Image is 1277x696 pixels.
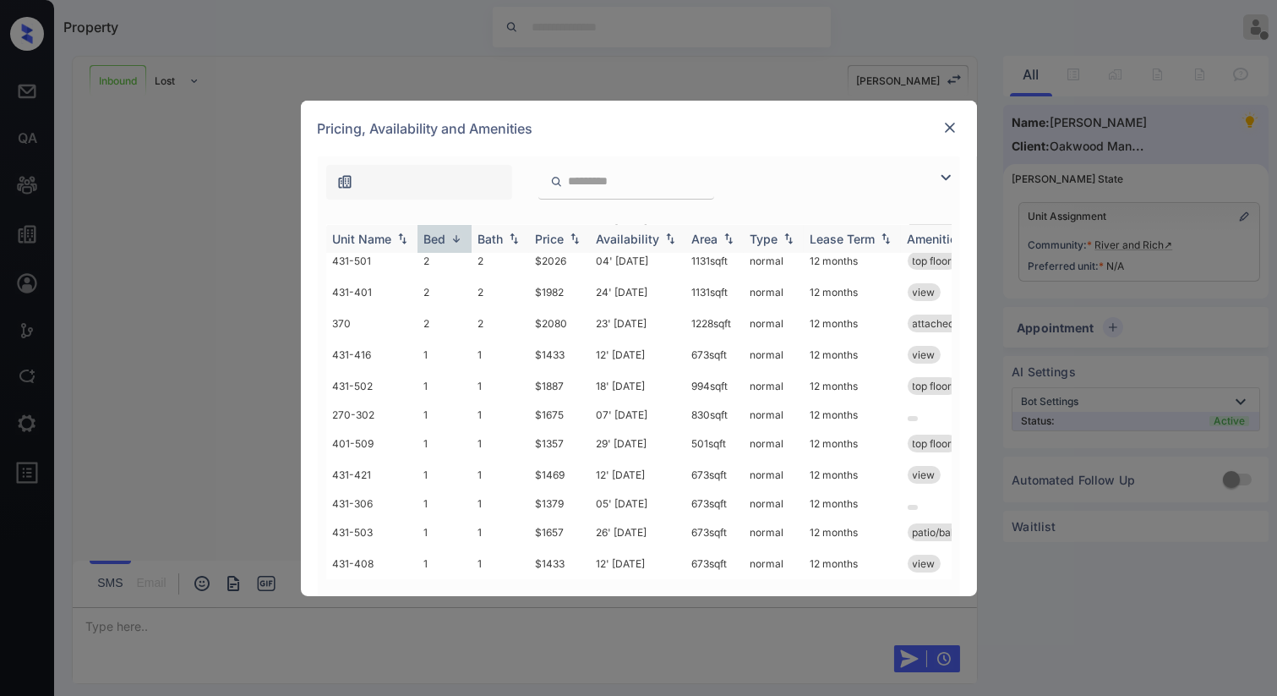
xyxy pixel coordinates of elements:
td: $2080 [529,308,590,339]
td: 431-416 [326,339,417,370]
img: icon-zuma [936,167,956,188]
td: $1982 [529,277,590,308]
td: 12 months [804,490,901,517]
td: 12 months [804,548,901,579]
td: 431-503 [326,517,417,548]
td: 1 [417,370,472,402]
div: Lease Term [810,232,876,246]
td: 12 months [804,277,901,308]
img: sorting [780,233,797,244]
td: 1 [472,517,529,548]
td: 12' [DATE] [590,548,685,579]
div: Availability [597,232,660,246]
td: 2 [472,277,529,308]
td: 12 months [804,245,901,277]
td: $1657 [529,517,590,548]
td: 12 months [804,308,901,339]
td: 270-302 [326,402,417,428]
td: 1 [472,402,529,428]
td: 401-509 [326,428,417,459]
td: 1 [472,370,529,402]
td: 431-408 [326,548,417,579]
td: 830 sqft [685,402,744,428]
td: 1 [417,402,472,428]
td: 994 sqft [685,370,744,402]
td: 2 [472,245,529,277]
td: $1469 [529,459,590,490]
td: 673 sqft [685,459,744,490]
img: close [941,119,958,136]
td: 1131 sqft [685,277,744,308]
td: $2026 [529,245,590,277]
td: normal [744,517,804,548]
td: $1887 [529,370,590,402]
td: 370 [326,308,417,339]
td: normal [744,339,804,370]
td: 1 [472,548,529,579]
td: 1 [472,428,529,459]
td: 1 [417,459,472,490]
div: Price [536,232,565,246]
img: sorting [662,233,679,244]
td: $1433 [529,548,590,579]
td: 1228 sqft [685,308,744,339]
span: top floor [913,437,952,450]
td: 12 months [804,402,901,428]
div: Type [750,232,778,246]
td: 24' [DATE] [590,277,685,308]
img: sorting [394,233,411,244]
td: 04' [DATE] [590,245,685,277]
div: Amenities [908,232,964,246]
td: 26' [DATE] [590,517,685,548]
span: top floor [913,380,952,392]
img: sorting [877,233,894,244]
td: 1 [417,428,472,459]
td: normal [744,428,804,459]
td: 2 [417,245,472,277]
td: 12' [DATE] [590,339,685,370]
td: 18' [DATE] [590,370,685,402]
td: 673 sqft [685,339,744,370]
td: 673 sqft [685,548,744,579]
div: Area [692,232,718,246]
td: 2 [417,308,472,339]
td: 29' [DATE] [590,428,685,459]
td: 673 sqft [685,517,744,548]
td: 2 [417,277,472,308]
td: $1357 [529,428,590,459]
td: 12 months [804,459,901,490]
td: $1433 [529,339,590,370]
td: normal [744,490,804,517]
img: sorting [505,233,522,244]
span: view [913,469,936,481]
div: Unit Name [333,232,392,246]
td: 1 [472,490,529,517]
div: Bath [478,232,504,246]
img: sorting [720,233,737,244]
td: 07' [DATE] [590,402,685,428]
td: 431-502 [326,370,417,402]
span: view [913,348,936,361]
td: normal [744,370,804,402]
div: Pricing, Availability and Amenities [301,101,977,156]
td: 1 [417,339,472,370]
td: 12 months [804,517,901,548]
span: patio/balcony [913,526,978,539]
td: 2 [472,308,529,339]
img: sorting [566,233,583,244]
span: view [913,286,936,299]
td: 1 [417,490,472,517]
span: top floor [913,255,952,267]
img: sorting [448,233,465,245]
td: 12 months [804,428,901,459]
td: 673 sqft [685,490,744,517]
td: 1 [417,548,472,579]
td: 05' [DATE] [590,490,685,517]
td: 501 sqft [685,428,744,459]
img: icon-zuma [336,173,353,190]
td: $1379 [529,490,590,517]
td: normal [744,459,804,490]
td: 431-501 [326,245,417,277]
td: 431-421 [326,459,417,490]
div: Bed [424,232,446,246]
